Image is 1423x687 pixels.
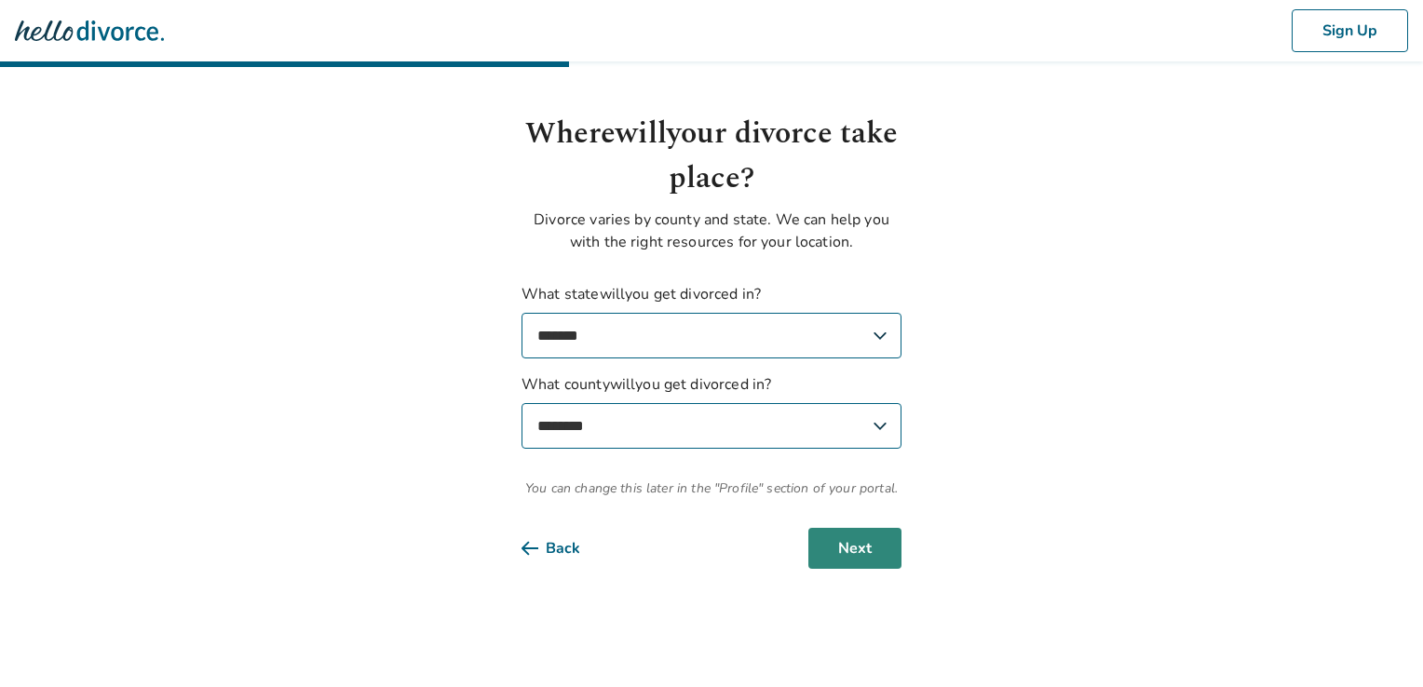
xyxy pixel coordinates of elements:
[522,403,901,449] select: What countywillyou get divorced in?
[15,12,164,49] img: Hello Divorce Logo
[522,478,901,498] span: You can change this later in the "Profile" section of your portal.
[1330,598,1423,687] iframe: Chat Widget
[1292,9,1408,52] button: Sign Up
[522,209,901,253] p: Divorce varies by county and state. We can help you with the right resources for your location.
[522,283,901,358] label: What state will you get divorced in?
[522,313,901,358] select: What statewillyou get divorced in?
[522,112,901,201] h1: Where will your divorce take place?
[522,528,610,569] button: Back
[522,373,901,449] label: What county will you get divorced in?
[808,528,901,569] button: Next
